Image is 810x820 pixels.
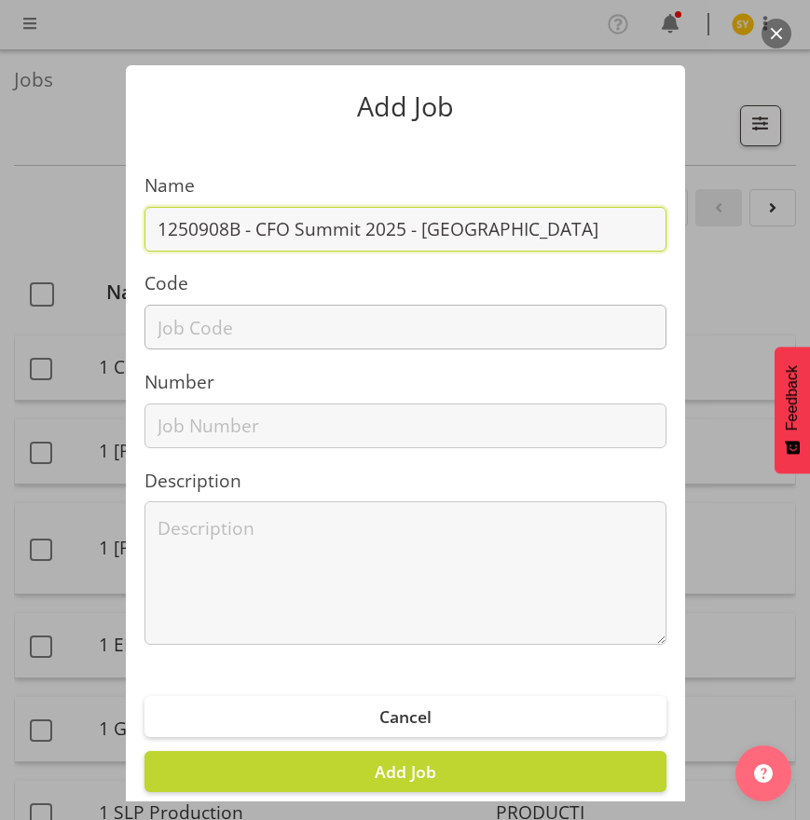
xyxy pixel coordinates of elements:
input: Job Name [144,207,666,252]
span: Cancel [379,705,432,728]
span: Feedback [784,365,801,430]
button: Cancel [144,696,666,737]
input: Job Code [144,305,666,349]
span: Add Job [375,760,436,783]
label: Name [144,172,666,199]
input: Job Number [144,403,666,448]
img: help-xxl-2.png [754,764,773,783]
button: Add Job [144,751,666,792]
label: Number [144,369,666,396]
p: Add Job [144,93,666,120]
button: Feedback - Show survey [775,347,810,473]
label: Description [144,468,666,495]
label: Code [144,270,666,297]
